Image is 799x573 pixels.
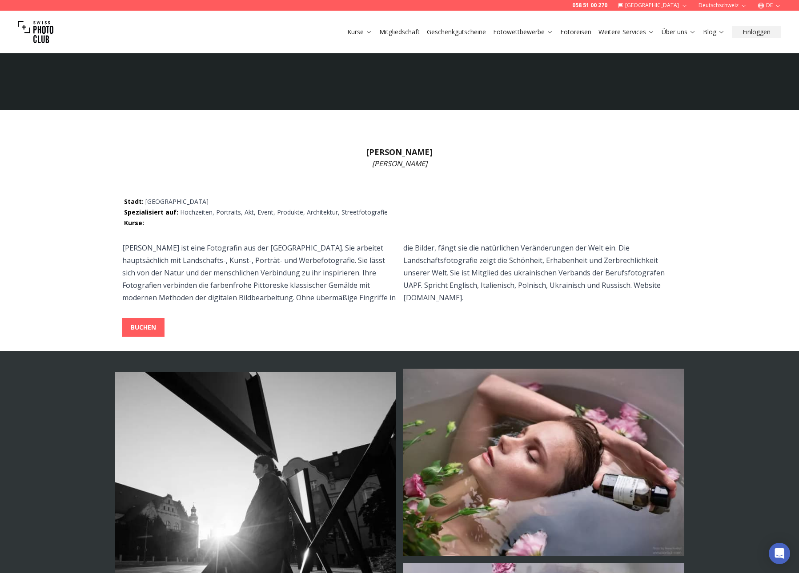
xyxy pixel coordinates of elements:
button: BUCHEN [122,318,165,337]
button: Kurse [344,26,376,38]
button: Weitere Services [595,26,658,38]
p: Hochzeiten, Portraits, Akt, Event, Produkte, Architektur, Streetfotografie [124,208,675,217]
p: [PERSON_NAME] ist eine Fotografin aus der [GEOGRAPHIC_DATA]. Sie arbeitet hauptsächlich mit Lands... [122,242,677,304]
button: Blog [699,26,728,38]
button: Einloggen [732,26,781,38]
a: Kurse [347,28,372,36]
span: Spezialisiert auf : [124,208,178,216]
b: BUCHEN [131,323,156,332]
a: Mitgliedschaft [379,28,420,36]
p: [GEOGRAPHIC_DATA] [124,197,675,206]
a: Weitere Services [598,28,654,36]
img: Photo by Anna Korbut [403,369,684,556]
img: Swiss photo club [18,14,53,50]
button: Fotowettbewerbe [490,26,557,38]
span: Stadt : [124,197,145,206]
button: Über uns [658,26,699,38]
div: Open Intercom Messenger [769,543,790,564]
span: Kurse : [124,219,144,227]
a: Fotoreisen [560,28,591,36]
a: Blog [703,28,725,36]
button: Geschenkgutscheine [423,26,490,38]
a: Geschenkgutscheine [427,28,486,36]
img: Anna Korbut [371,82,428,139]
a: Fotowettbewerbe [493,28,553,36]
button: Fotoreisen [557,26,595,38]
button: Mitgliedschaft [376,26,423,38]
a: 058 51 00 270 [572,2,607,9]
a: Über uns [662,28,696,36]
